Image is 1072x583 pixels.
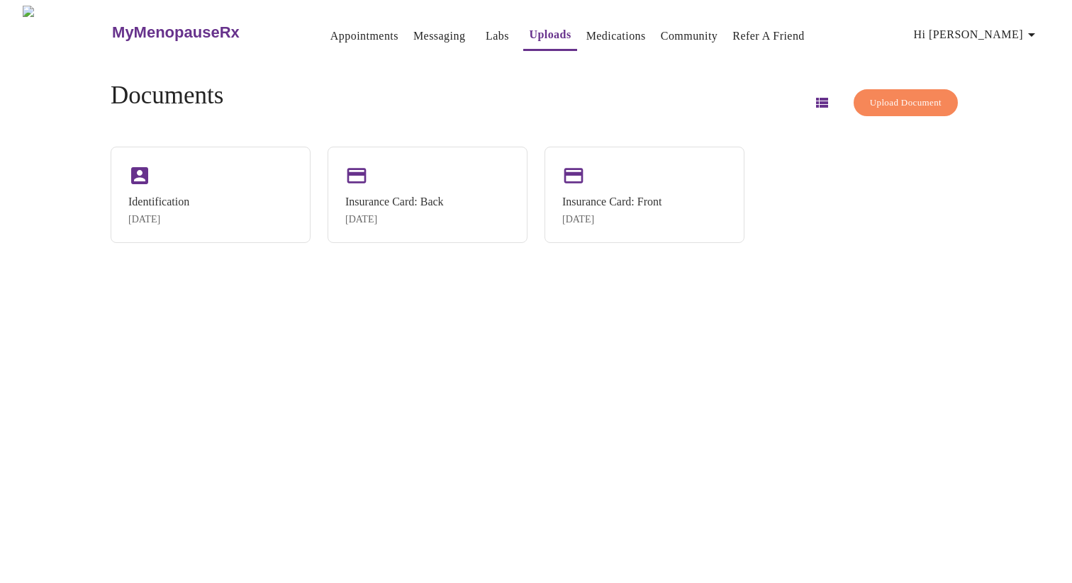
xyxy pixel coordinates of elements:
a: Refer a Friend [732,26,805,46]
div: [DATE] [562,214,661,225]
a: Community [661,26,718,46]
div: Identification [128,196,189,208]
span: Upload Document [870,95,942,111]
button: Switch to list view [805,86,839,120]
button: Labs [474,22,520,50]
a: MyMenopauseRx [111,8,296,57]
button: Hi [PERSON_NAME] [908,21,1046,49]
div: [DATE] [345,214,444,225]
a: Medications [586,26,646,46]
div: [DATE] [128,214,189,225]
a: Uploads [529,25,571,45]
div: Insurance Card: Front [562,196,661,208]
a: Labs [486,26,509,46]
h4: Documents [111,81,223,110]
h3: MyMenopauseRx [112,23,240,42]
button: Upload Document [854,89,958,117]
button: Community [655,22,724,50]
img: MyMenopauseRx Logo [23,6,111,59]
button: Refer a Friend [727,22,810,50]
button: Medications [581,22,652,50]
button: Uploads [523,21,576,51]
span: Hi [PERSON_NAME] [914,25,1040,45]
a: Messaging [413,26,465,46]
button: Appointments [325,22,404,50]
a: Appointments [330,26,398,46]
button: Messaging [408,22,471,50]
div: Insurance Card: Back [345,196,444,208]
